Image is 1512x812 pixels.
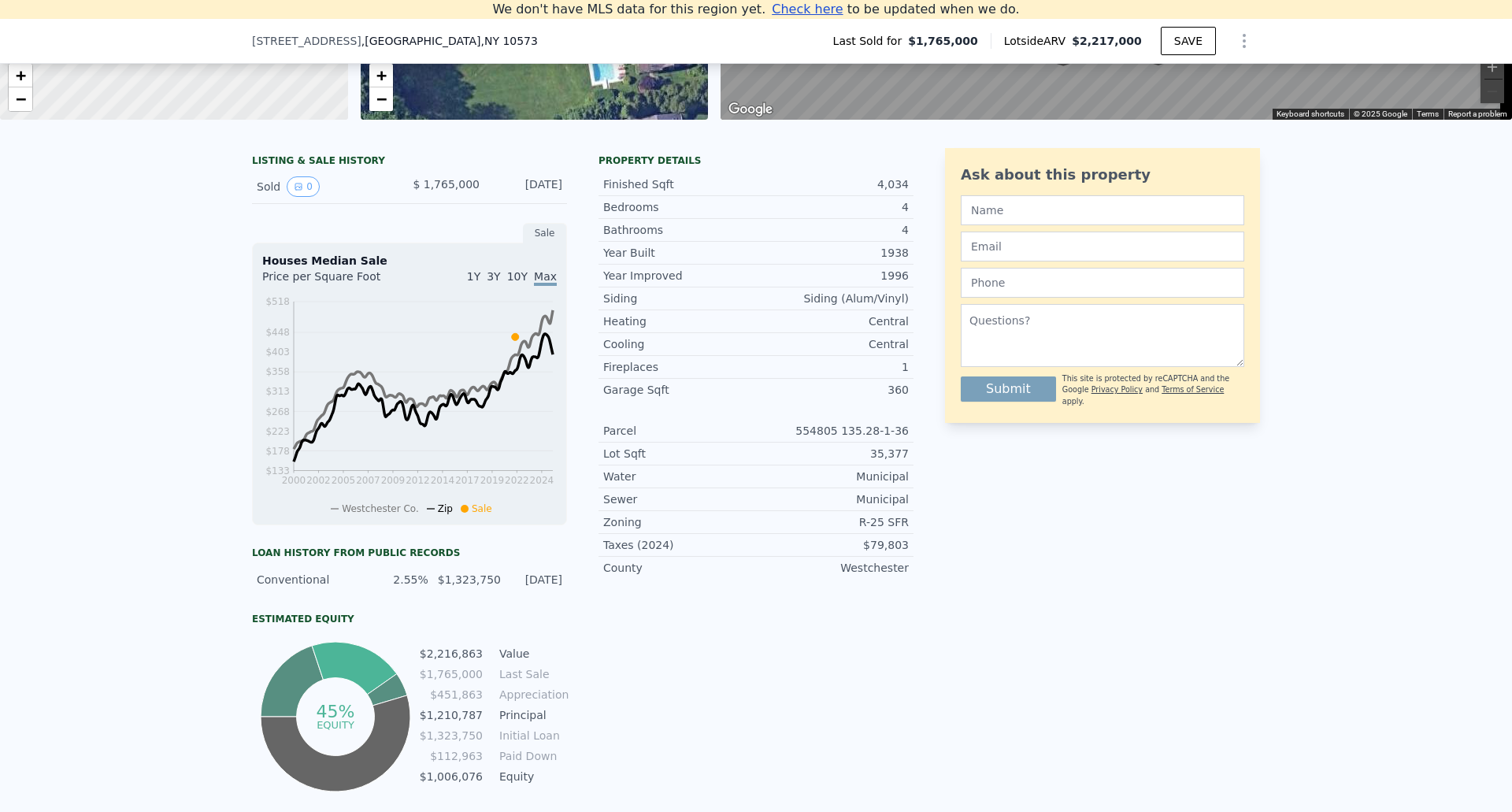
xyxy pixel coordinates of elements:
[419,706,484,724] td: $1,210,787
[603,514,756,530] div: Zoning
[1228,25,1260,57] button: Show Options
[603,336,756,352] div: Cooling
[603,537,756,553] div: Taxes (2024)
[455,475,480,486] tspan: 2017
[265,406,290,417] tspan: $268
[508,572,562,588] div: [DATE]
[431,475,455,486] tspan: 2014
[419,666,484,683] td: $1,765,000
[1072,35,1142,47] span: $2,217,000
[1004,33,1072,49] span: Lotside ARV
[756,469,909,484] div: Municipal
[257,572,365,588] div: Conventional
[603,469,756,484] div: Water
[603,176,756,192] div: Finished Sqft
[480,475,505,486] tspan: 2019
[603,423,756,439] div: Parcel
[492,176,562,197] div: [DATE]
[1480,55,1504,79] button: Zoom in
[603,245,756,261] div: Year Built
[534,270,557,286] span: Max
[1277,109,1344,120] button: Keyboard shortcuts
[756,446,909,462] div: 35,377
[376,89,386,109] span: −
[756,514,909,530] div: R-25 SFR
[361,33,538,49] span: , [GEOGRAPHIC_DATA]
[598,154,913,167] div: Property details
[603,560,756,576] div: County
[257,176,397,197] div: Sold
[413,178,480,191] span: $ 1,765,000
[603,446,756,462] div: Lot Sqft
[356,475,380,486] tspan: 2007
[961,376,1056,402] button: Submit
[961,195,1244,225] input: Name
[16,89,26,109] span: −
[1354,109,1407,118] span: © 2025 Google
[438,503,453,514] span: Zip
[480,35,537,47] span: , NY 10573
[306,475,331,486] tspan: 2002
[603,491,756,507] div: Sewer
[287,176,320,197] button: View historical data
[374,572,428,588] div: 2.55%
[724,99,776,120] a: Open this area in Google Maps (opens a new window)
[1091,385,1143,394] a: Privacy Policy
[342,503,419,514] span: Westchester Co.
[265,386,290,397] tspan: $313
[961,268,1244,298] input: Phone
[369,87,393,111] a: Zoom out
[316,702,354,721] tspan: 45%
[961,232,1244,261] input: Email
[756,491,909,507] div: Municipal
[487,270,500,283] span: 3Y
[1161,27,1216,55] button: SAVE
[265,347,290,358] tspan: $403
[1448,109,1507,118] a: Report a problem
[756,176,909,192] div: 4,034
[603,291,756,306] div: Siding
[265,426,290,437] tspan: $223
[756,199,909,215] div: 4
[756,359,909,375] div: 1
[265,327,290,338] tspan: $448
[833,33,909,49] span: Last Sold for
[756,423,909,439] div: 554805 135.28-1-36
[282,475,306,486] tspan: 2000
[332,475,356,486] tspan: 2005
[438,572,499,588] div: $1,323,750
[756,222,909,238] div: 4
[262,269,409,294] div: Price per Square Foot
[756,537,909,553] div: $79,803
[9,87,32,111] a: Zoom out
[507,270,528,283] span: 10Y
[496,727,567,744] td: Initial Loan
[265,296,290,307] tspan: $518
[523,223,567,243] div: Sale
[419,768,484,785] td: $1,006,076
[419,686,484,703] td: $451,863
[467,270,480,283] span: 1Y
[756,245,909,261] div: 1938
[772,2,843,17] span: Check here
[419,645,484,662] td: $2,216,863
[756,382,909,398] div: 360
[265,465,290,476] tspan: $133
[265,446,290,457] tspan: $178
[265,366,290,377] tspan: $358
[496,768,567,785] td: Equity
[419,747,484,765] td: $112,963
[961,164,1244,186] div: Ask about this property
[603,222,756,238] div: Bathrooms
[603,199,756,215] div: Bedrooms
[496,686,567,703] td: Appreciation
[496,645,567,662] td: Value
[756,291,909,306] div: Siding (Alum/Vinyl)
[756,560,909,576] div: Westchester
[496,706,567,724] td: Principal
[724,99,776,120] img: Google
[908,33,978,49] span: $1,765,000
[419,727,484,744] td: $1,323,750
[369,64,393,87] a: Zoom in
[472,503,492,514] span: Sale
